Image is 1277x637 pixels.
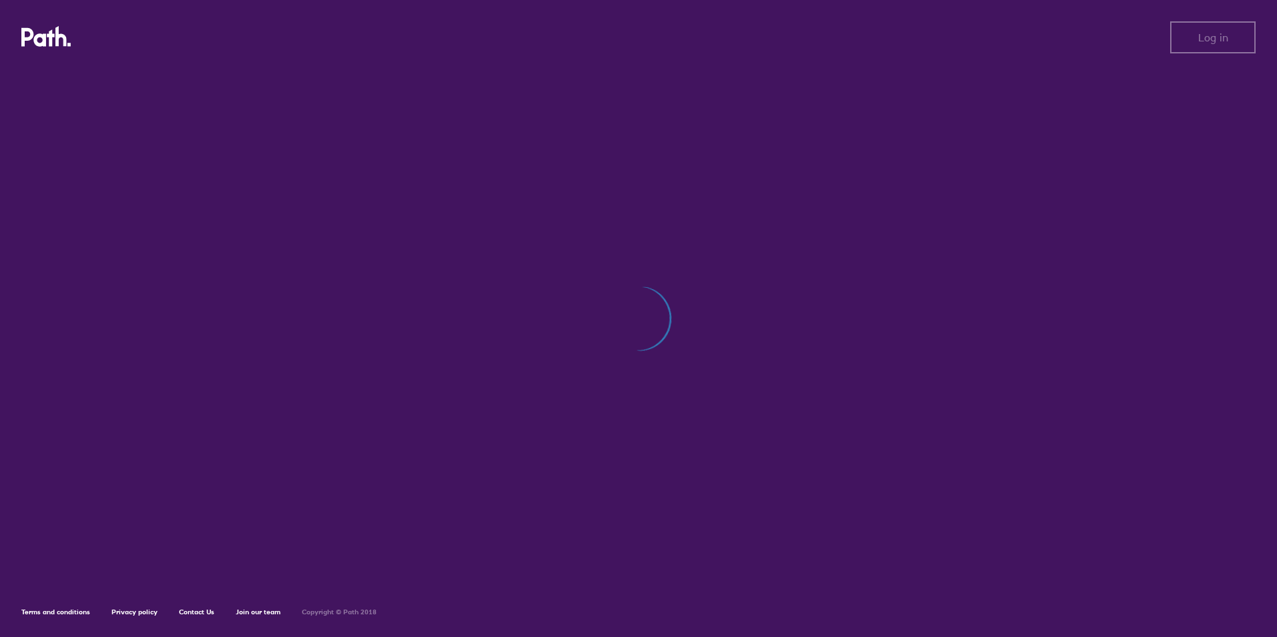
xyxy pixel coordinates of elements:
[21,608,90,616] a: Terms and conditions
[236,608,281,616] a: Join our team
[1170,21,1256,53] button: Log in
[112,608,158,616] a: Privacy policy
[302,608,377,616] h6: Copyright © Path 2018
[179,608,214,616] a: Contact Us
[1198,31,1228,43] span: Log in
